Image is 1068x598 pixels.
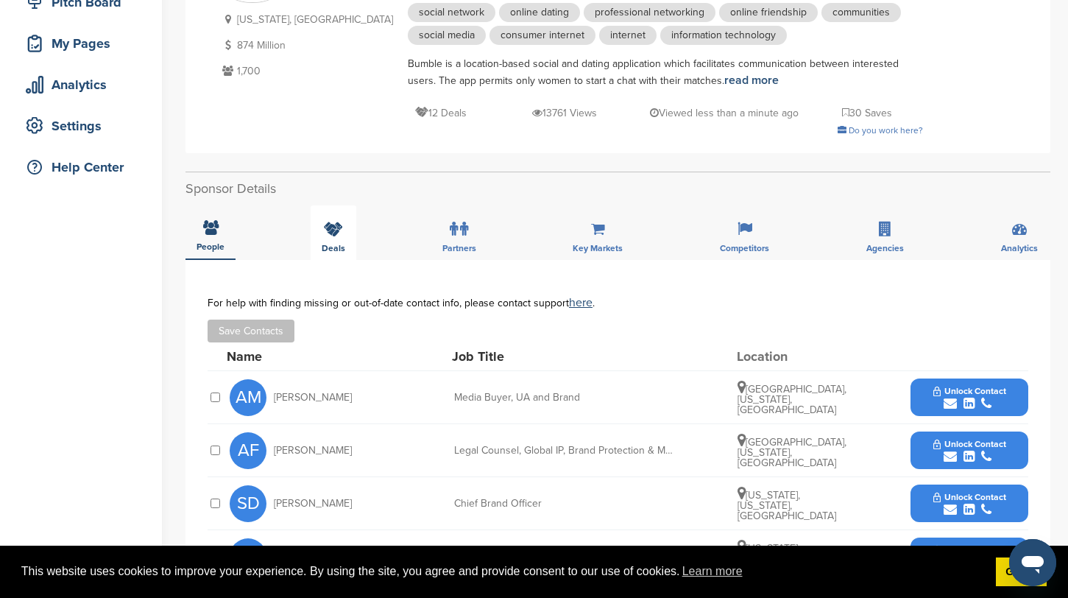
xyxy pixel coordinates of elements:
a: Settings [15,109,147,143]
span: Unlock Contact [933,492,1006,502]
span: Partners [442,244,476,253]
span: AF [230,432,266,469]
span: AM [230,379,266,416]
div: Analytics [22,71,147,98]
span: Agencies [866,244,904,253]
div: Media Buyer, UA and Brand [454,393,675,403]
div: Chief Brand Officer [454,499,675,509]
span: GC [230,538,266,575]
p: 1,700 [219,62,393,80]
span: [GEOGRAPHIC_DATA], [US_STATE], [GEOGRAPHIC_DATA] [738,436,846,469]
p: 12 Deals [415,104,467,122]
span: [GEOGRAPHIC_DATA], [US_STATE], [GEOGRAPHIC_DATA] [738,383,846,416]
a: Do you work here? [838,125,923,136]
span: Key Markets [573,244,623,253]
span: [US_STATE], [US_STATE], [GEOGRAPHIC_DATA] [738,542,836,575]
button: Unlock Contact [916,535,1024,579]
div: Legal Counsel, Global IP, Brand Protection & Marketing [454,446,675,456]
a: dismiss cookie message [996,557,1047,587]
button: Unlock Contact [916,429,1024,473]
div: Location [737,350,847,363]
span: Analytics [1001,244,1038,253]
a: learn more about cookies [680,560,745,583]
div: Bumble is a location-based social and dating application which facilitates communication between ... [408,56,923,89]
h2: Sponsor Details [185,179,1050,199]
span: Competitors [720,244,769,253]
span: social media [408,26,486,45]
p: Viewed less than a minute ago [650,104,799,122]
span: Do you work here? [849,125,923,136]
div: Job Title [452,350,673,363]
span: People [197,242,224,251]
span: communities [821,3,901,22]
span: Deals [322,244,345,253]
span: internet [599,26,657,45]
button: Unlock Contact [916,376,1024,420]
span: This website uses cookies to improve your experience. By using the site, you agree and provide co... [21,560,984,583]
span: SD [230,485,266,522]
span: online dating [499,3,580,22]
span: professional networking [584,3,715,22]
div: Settings [22,113,147,139]
span: [PERSON_NAME] [274,499,352,509]
div: My Pages [22,30,147,57]
div: For help with finding missing or out-of-date contact info, please contact support . [208,297,1028,309]
a: Analytics [15,68,147,102]
button: Unlock Contact [916,482,1024,526]
span: Unlock Contact [933,439,1006,449]
div: Help Center [22,154,147,180]
span: [PERSON_NAME] [274,393,352,403]
p: 13761 Views [532,104,597,122]
span: online friendship [719,3,818,22]
p: 874 Million [219,36,393,54]
p: [US_STATE], [GEOGRAPHIC_DATA] [219,10,393,29]
a: read more [724,73,779,88]
a: Help Center [15,150,147,184]
button: Save Contacts [208,320,294,342]
span: Unlock Contact [933,386,1006,396]
p: 30 Saves [842,104,892,122]
span: social network [408,3,495,22]
span: [PERSON_NAME] [274,446,352,456]
div: Name [227,350,389,363]
span: [US_STATE], [US_STATE], [GEOGRAPHIC_DATA] [738,489,836,522]
a: here [569,295,593,310]
iframe: Button to launch messaging window [1009,539,1056,586]
a: My Pages [15,27,147,60]
span: consumer internet [489,26,595,45]
span: information technology [660,26,787,45]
